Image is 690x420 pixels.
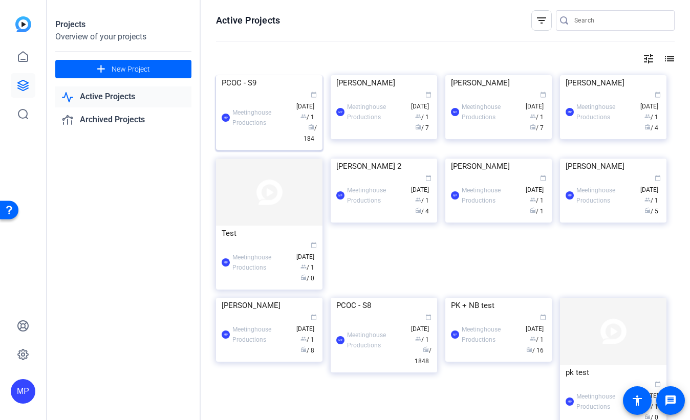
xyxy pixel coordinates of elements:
[451,108,459,116] div: MP
[566,191,574,200] div: MP
[526,175,546,193] span: [DATE]
[655,175,661,181] span: calendar_today
[644,114,658,121] span: / 1
[347,102,406,122] div: Meetinghouse Productions
[347,185,406,206] div: Meetinghouse Productions
[222,75,317,91] div: PCOC - S9
[296,242,317,260] span: [DATE]
[566,365,661,380] div: pk test
[530,196,536,203] span: group
[415,114,429,121] span: / 1
[576,185,635,206] div: Meetinghouse Productions
[336,191,344,200] div: MP
[300,336,314,343] span: / 1
[415,347,432,365] span: / 1848
[222,330,230,339] div: MP
[644,113,651,119] span: group
[535,14,548,27] mat-icon: filter_list
[300,113,307,119] span: group
[415,196,421,203] span: group
[540,314,546,320] span: calendar_today
[300,336,307,342] span: group
[55,31,191,43] div: Overview of your projects
[566,75,661,91] div: [PERSON_NAME]
[644,207,651,213] span: radio
[222,114,230,122] div: MP
[462,102,521,122] div: Meetinghouse Productions
[55,60,191,78] button: New Project
[415,208,429,215] span: / 4
[300,347,314,354] span: / 8
[300,263,307,270] span: group
[222,298,317,313] div: [PERSON_NAME]
[304,124,317,142] span: / 184
[530,208,544,215] span: / 1
[655,92,661,98] span: calendar_today
[55,86,191,107] a: Active Projects
[530,124,536,130] span: radio
[216,14,280,27] h1: Active Projects
[451,159,546,174] div: [PERSON_NAME]
[411,175,432,193] span: [DATE]
[425,92,432,98] span: calendar_today
[11,379,35,404] div: MP
[423,346,429,352] span: radio
[655,381,661,387] span: calendar_today
[530,336,544,343] span: / 1
[336,108,344,116] div: MP
[55,18,191,31] div: Projects
[566,108,574,116] div: MP
[55,109,191,130] a: Archived Projects
[415,113,421,119] span: group
[222,226,317,241] div: Test
[336,336,344,344] div: MP
[644,197,658,204] span: / 1
[232,252,291,273] div: Meetinghouse Productions
[336,159,432,174] div: [PERSON_NAME] 2
[526,347,544,354] span: / 16
[232,107,291,128] div: Meetinghouse Productions
[631,394,643,407] mat-icon: accessibility
[662,53,675,65] mat-icon: list
[415,124,421,130] span: radio
[15,16,31,32] img: blue-gradient.svg
[644,124,651,130] span: radio
[232,324,291,345] div: Meetinghouse Productions
[576,391,635,412] div: Meetinghouse Productions
[415,124,429,131] span: / 7
[530,124,544,131] span: / 7
[574,14,666,27] input: Search
[451,191,459,200] div: MP
[311,314,317,320] span: calendar_today
[462,324,521,345] div: Meetinghouse Productions
[451,75,546,91] div: [PERSON_NAME]
[415,197,429,204] span: / 1
[311,242,317,248] span: calendar_today
[415,207,421,213] span: radio
[664,394,677,407] mat-icon: message
[642,53,655,65] mat-icon: tune
[300,275,314,282] span: / 0
[644,413,651,419] span: radio
[640,175,661,193] span: [DATE]
[311,92,317,98] span: calendar_today
[300,346,307,352] span: radio
[530,113,536,119] span: group
[644,124,658,131] span: / 4
[347,330,406,350] div: Meetinghouse Productions
[300,264,314,271] span: / 1
[112,64,150,75] span: New Project
[566,397,574,406] div: MP
[425,175,432,181] span: calendar_today
[566,159,661,174] div: [PERSON_NAME]
[530,207,536,213] span: radio
[644,208,658,215] span: / 5
[415,336,421,342] span: group
[576,102,635,122] div: Meetinghouse Productions
[540,175,546,181] span: calendar_today
[530,197,544,204] span: / 1
[530,114,544,121] span: / 1
[540,92,546,98] span: calendar_today
[222,258,230,267] div: MP
[462,185,521,206] div: Meetinghouse Productions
